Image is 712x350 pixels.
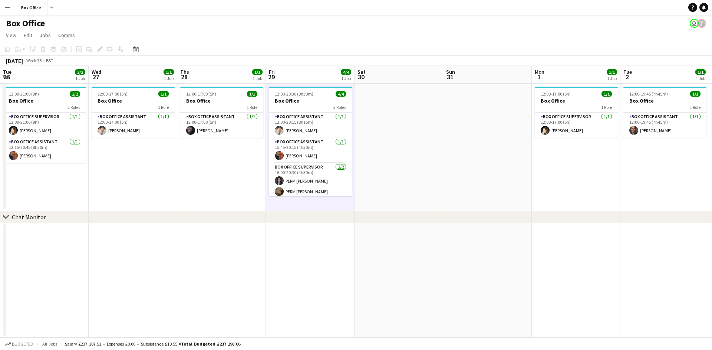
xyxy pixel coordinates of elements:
[541,91,571,97] span: 12:00-17:00 (5h)
[75,69,85,75] span: 2/2
[58,32,75,39] span: Comms
[9,91,39,97] span: 12:00-21:00 (9h)
[164,69,174,75] span: 1/1
[180,97,263,104] h3: Box Office
[21,30,35,40] a: Edit
[535,69,544,75] span: Mon
[336,91,346,97] span: 4/4
[695,69,706,75] span: 1/1
[690,104,701,110] span: 1 Role
[690,91,701,97] span: 1/1
[269,69,275,75] span: Fri
[4,340,34,348] button: Budgeted
[697,19,706,28] app-user-avatar: Lexi Clare
[269,97,352,104] h3: Box Office
[623,69,632,75] span: Tue
[333,104,346,110] span: 3 Roles
[24,32,32,39] span: Edit
[24,58,43,63] span: Week 35
[55,30,78,40] a: Comms
[275,91,313,97] span: 12:00-20:30 (8h30m)
[92,87,175,138] app-job-card: 12:00-17:00 (5h)1/1Box Office1 RoleBox Office Assistant1/112:00-17:00 (5h)[PERSON_NAME]
[690,19,699,28] app-user-avatar: Millie Haldane
[180,69,189,75] span: Thu
[247,104,257,110] span: 1 Role
[75,76,85,81] div: 1 Job
[6,18,45,29] h1: Box Office
[46,58,53,63] div: BST
[622,73,632,81] span: 2
[12,341,33,347] span: Budgeted
[40,32,51,39] span: Jobs
[179,73,189,81] span: 28
[3,87,86,163] app-job-card: 12:00-21:00 (9h)2/2Box Office2 RolesBox Office Supervisor1/112:00-21:00 (9h)[PERSON_NAME]Box Offi...
[92,113,175,138] app-card-role: Box Office Assistant1/112:00-17:00 (5h)[PERSON_NAME]
[356,73,366,81] span: 30
[269,87,352,196] app-job-card: 12:00-20:30 (8h30m)4/4Box Office3 RolesBox Office Assistant1/112:00-20:15 (8h15m)[PERSON_NAME]Box...
[158,104,169,110] span: 1 Role
[341,69,351,75] span: 4/4
[3,97,86,104] h3: Box Office
[341,76,351,81] div: 1 Job
[445,73,455,81] span: 31
[696,76,705,81] div: 1 Job
[67,104,80,110] span: 2 Roles
[247,91,257,97] span: 1/1
[535,87,618,138] app-job-card: 12:00-17:00 (5h)1/1Box Office1 RoleBox Office Supervisor1/112:00-17:00 (5h)[PERSON_NAME]
[41,341,59,347] span: All jobs
[269,163,352,199] app-card-role: Box Office Supervisor2/216:00-20:30 (4h30m)PERM [PERSON_NAME]PERM [PERSON_NAME]
[623,87,706,138] app-job-card: 12:00-19:45 (7h45m)1/1Box Office1 RoleBox Office Assistant1/112:00-19:45 (7h45m)[PERSON_NAME]
[534,73,544,81] span: 1
[269,138,352,163] app-card-role: Box Office Assistant1/115:45-20:15 (4h30m)[PERSON_NAME]
[3,138,86,163] app-card-role: Box Office Assistant1/112:15-20:45 (8h30m)[PERSON_NAME]
[12,213,46,221] div: Chat Monitor
[180,113,263,138] app-card-role: Box Office Assistant1/112:00-17:00 (5h)[PERSON_NAME]
[15,0,47,15] button: Box Office
[65,341,240,347] div: Salary £237 187.51 + Expenses £0.00 + Subsistence £10.55 =
[607,76,617,81] div: 1 Job
[269,113,352,138] app-card-role: Box Office Assistant1/112:00-20:15 (8h15m)[PERSON_NAME]
[6,57,23,64] div: [DATE]
[357,69,366,75] span: Sat
[186,91,216,97] span: 12:00-17:00 (5h)
[253,76,262,81] div: 1 Job
[180,87,263,138] app-job-card: 12:00-17:00 (5h)1/1Box Office1 RoleBox Office Assistant1/112:00-17:00 (5h)[PERSON_NAME]
[446,69,455,75] span: Sun
[3,69,11,75] span: Tue
[623,97,706,104] h3: Box Office
[181,341,240,347] span: Total Budgeted £237 198.06
[629,91,668,97] span: 12:00-19:45 (7h45m)
[164,76,174,81] div: 1 Job
[535,113,618,138] app-card-role: Box Office Supervisor1/112:00-17:00 (5h)[PERSON_NAME]
[268,73,275,81] span: 29
[3,30,19,40] a: View
[252,69,263,75] span: 1/1
[70,91,80,97] span: 2/2
[601,91,612,97] span: 1/1
[90,73,101,81] span: 27
[92,69,101,75] span: Wed
[6,32,16,39] span: View
[158,91,169,97] span: 1/1
[3,113,86,138] app-card-role: Box Office Supervisor1/112:00-21:00 (9h)[PERSON_NAME]
[2,73,11,81] span: 26
[535,97,618,104] h3: Box Office
[92,97,175,104] h3: Box Office
[623,113,706,138] app-card-role: Box Office Assistant1/112:00-19:45 (7h45m)[PERSON_NAME]
[601,104,612,110] span: 1 Role
[98,91,128,97] span: 12:00-17:00 (5h)
[37,30,54,40] a: Jobs
[607,69,617,75] span: 1/1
